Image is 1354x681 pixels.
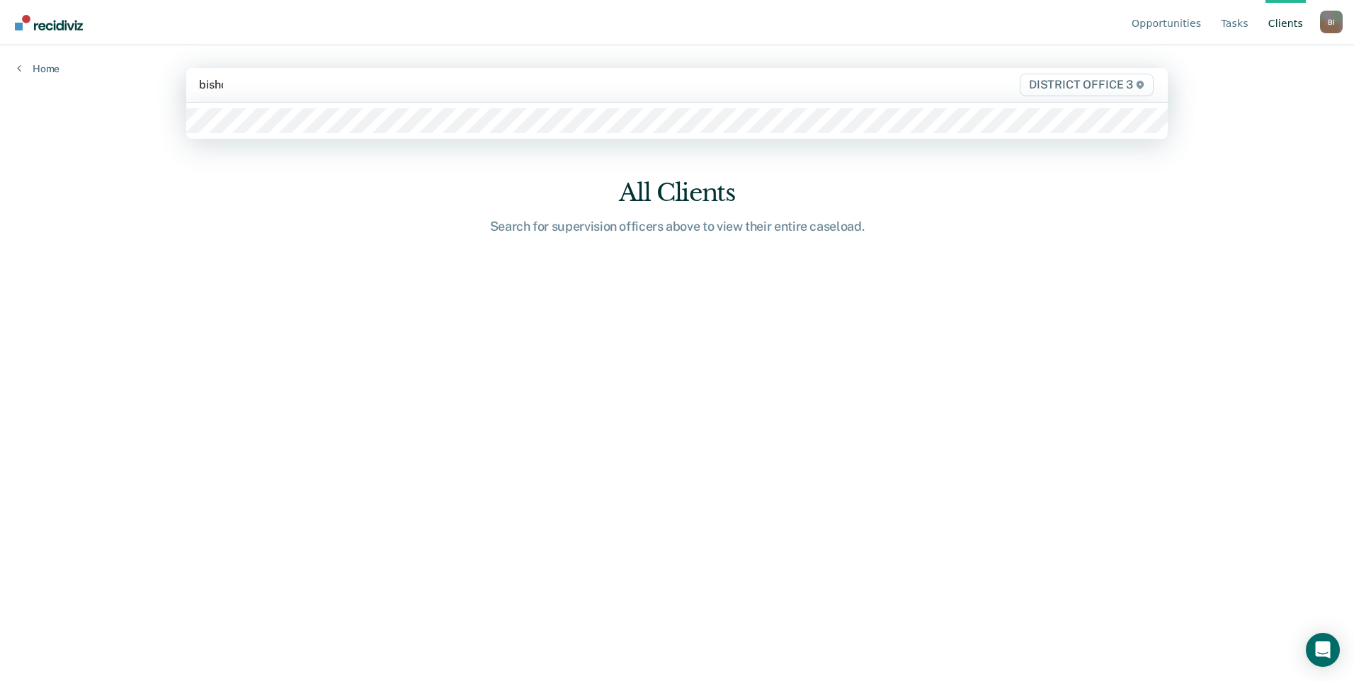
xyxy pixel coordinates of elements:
a: Home [17,62,59,75]
div: Open Intercom Messenger [1306,633,1340,667]
span: DISTRICT OFFICE 3 [1020,74,1154,96]
div: Search for supervision officers above to view their entire caseload. [450,219,904,234]
button: Profile dropdown button [1320,11,1343,33]
div: B I [1320,11,1343,33]
img: Recidiviz [15,15,83,30]
div: All Clients [450,178,904,207]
